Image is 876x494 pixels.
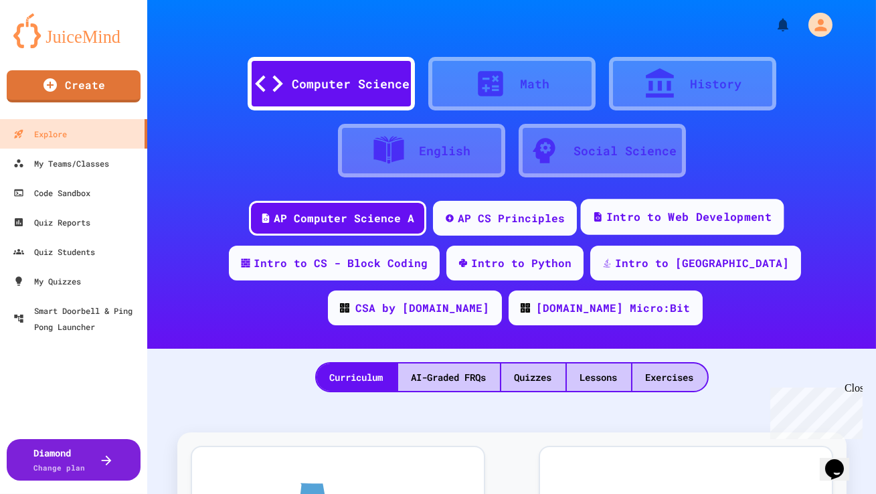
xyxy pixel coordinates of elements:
[13,273,81,289] div: My Quizzes
[7,70,141,102] a: Create
[34,463,86,473] span: Change plan
[13,244,95,260] div: Quiz Students
[690,75,741,93] div: History
[606,209,772,226] div: Intro to Web Development
[13,126,67,142] div: Explore
[567,363,631,391] div: Lessons
[632,363,707,391] div: Exercises
[615,255,789,271] div: Intro to [GEOGRAPHIC_DATA]
[574,142,677,160] div: Social Science
[292,75,410,93] div: Computer Science
[254,255,428,271] div: Intro to CS - Block Coding
[13,185,90,201] div: Code Sandbox
[521,303,530,313] img: CODE_logo_RGB.png
[356,300,490,316] div: CSA by [DOMAIN_NAME]
[521,75,550,93] div: Math
[537,300,691,316] div: [DOMAIN_NAME] Micro:Bit
[794,9,836,40] div: My Account
[317,363,397,391] div: Curriculum
[501,363,565,391] div: Quizzes
[340,303,349,313] img: CODE_logo_RGB.png
[820,440,863,481] iframe: chat widget
[274,210,414,226] div: AP Computer Science A
[471,255,572,271] div: Intro to Python
[750,13,794,36] div: My Notifications
[13,13,134,48] img: logo-orange.svg
[13,214,90,230] div: Quiz Reports
[765,382,863,439] iframe: chat widget
[5,5,92,85] div: Chat with us now!Close
[458,210,565,226] div: AP CS Principles
[13,155,109,171] div: My Teams/Classes
[419,142,470,160] div: English
[7,439,141,481] button: DiamondChange plan
[13,303,142,335] div: Smart Doorbell & Ping Pong Launcher
[398,363,500,391] div: AI-Graded FRQs
[34,446,86,474] div: Diamond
